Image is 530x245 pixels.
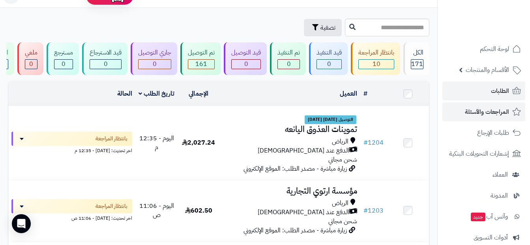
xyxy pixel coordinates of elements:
span: 171 [411,59,423,69]
span: 0 [62,59,66,69]
a: إشعارات التحويلات البنكية [442,144,525,163]
span: 0 [287,59,291,69]
a: العميل [340,89,357,98]
span: جديد [471,213,485,221]
span: الدفع عند [DEMOGRAPHIC_DATA] [258,208,349,217]
span: المدونة [491,190,508,201]
div: قيد التنفيذ [317,48,342,57]
h3: مؤسسة ارتوي التجارية [223,187,357,196]
span: 0 [244,59,248,69]
a: طلبات الإرجاع [442,123,525,142]
span: المراجعات والأسئلة [465,106,509,117]
div: 0 [25,60,37,69]
div: تم التوصيل [188,48,215,57]
a: الطلبات [442,81,525,100]
span: # [363,138,368,147]
div: 0 [317,60,341,69]
div: الكل [411,48,423,57]
span: زيارة مباشرة - مصدر الطلب: الموقع الإلكتروني [243,164,347,173]
a: قيد التوصيل 0 [222,42,268,75]
span: 161 [195,59,207,69]
span: العملاء [493,169,508,180]
a: قيد الاسترجاع 0 [81,42,129,75]
div: بانتظار المراجعة [358,48,394,57]
a: العملاء [442,165,525,184]
div: اخر تحديث: [DATE] - 11:06 ص [11,213,132,222]
a: ملغي 0 [16,42,45,75]
span: 2,027.24 [182,138,215,147]
div: قيد الاسترجاع [90,48,122,57]
span: الرياض [332,137,348,146]
span: الأقسام والمنتجات [466,64,509,75]
span: 0 [153,59,157,69]
span: لوحة التحكم [480,43,509,55]
a: #1204 [363,138,384,147]
span: أدوات التسويق [474,232,508,243]
span: التوصيل [DATE] [DATE] [305,115,356,124]
span: اليوم - 12:35 م [139,134,174,152]
span: زيارة مباشرة - مصدر الطلب: الموقع الإلكتروني [243,226,347,235]
a: تم التوصيل 161 [179,42,222,75]
span: بانتظار المراجعة [96,202,127,210]
span: تصفية [320,23,335,32]
a: مسترجع 0 [45,42,81,75]
span: طلبات الإرجاع [477,127,509,138]
a: الحالة [117,89,132,98]
a: الإجمالي [189,89,208,98]
span: الطلبات [491,85,509,96]
div: قيد التوصيل [231,48,261,57]
a: وآتس آبجديد [442,207,525,226]
div: 0 [90,60,121,69]
a: المدونة [442,186,525,205]
span: شحن مجاني [328,155,357,164]
span: 10 [373,59,380,69]
div: Open Intercom Messenger [12,214,31,233]
a: تم التنفيذ 0 [268,42,307,75]
div: جاري التوصيل [138,48,171,57]
a: لوحة التحكم [442,40,525,58]
span: اليوم - 11:06 ص [139,201,174,220]
div: ملغي [25,48,37,57]
div: اخر تحديث: [DATE] - 12:35 م [11,146,132,154]
h3: تموينات العذوق اليانعه [223,125,357,134]
div: تم التنفيذ [277,48,300,57]
div: 0 [139,60,171,69]
div: 161 [188,60,214,69]
span: الدفع عند [DEMOGRAPHIC_DATA] [258,146,349,155]
span: وآتس آب [470,211,508,222]
span: شحن مجاني [328,217,357,226]
a: #1203 [363,206,384,215]
a: قيد التنفيذ 0 [307,42,349,75]
div: 0 [54,60,73,69]
div: 10 [359,60,394,69]
a: بانتظار المراجعة 10 [349,42,402,75]
span: إشعارات التحويلات البنكية [449,148,509,159]
a: جاري التوصيل 0 [129,42,179,75]
div: 0 [232,60,260,69]
span: 0 [104,59,108,69]
a: # [363,89,367,98]
span: 0 [29,59,33,69]
span: الرياض [332,199,348,208]
a: المراجعات والأسئلة [442,102,525,121]
span: 0 [327,59,331,69]
div: مسترجع [54,48,73,57]
button: تصفية [304,19,342,36]
span: بانتظار المراجعة [96,135,127,143]
span: # [363,206,368,215]
a: الكل171 [402,42,431,75]
a: تاريخ الطلب [139,89,174,98]
div: 0 [278,60,300,69]
span: 602.50 [185,206,212,215]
